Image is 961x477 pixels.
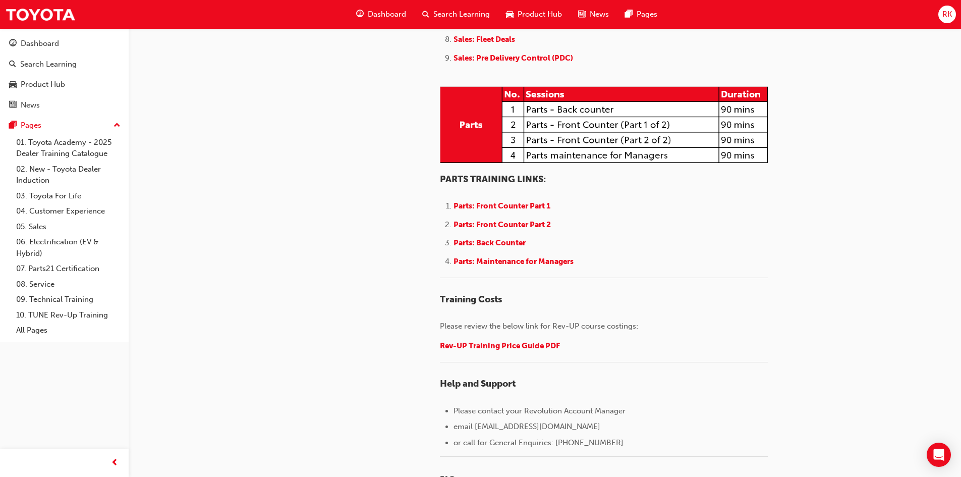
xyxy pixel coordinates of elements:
[433,9,490,20] span: Search Learning
[348,4,414,25] a: guage-iconDashboard
[12,162,125,188] a: 02. New - Toyota Dealer Induction
[20,59,77,70] div: Search Learning
[454,220,567,229] a: Parts: Front Counter Part 2
[12,323,125,338] a: All Pages
[498,4,570,25] a: car-iconProduct Hub
[942,9,952,20] span: RK
[454,406,626,415] span: Please contact your Revolution Account Manager
[9,80,17,89] span: car-icon
[12,203,125,219] a: 04. Customer Experience
[454,54,575,63] a: Sales: Pre Delivery Control (PDC)
[12,277,125,292] a: 08. Service
[570,4,617,25] a: news-iconNews
[590,9,609,20] span: News
[12,307,125,323] a: 10. TUNE Rev-Up Training
[368,9,406,20] span: Dashboard
[21,79,65,90] div: Product Hub
[938,6,956,23] button: RK
[454,438,624,447] span: or call for General Enquiries: [PHONE_NUMBER]
[454,201,550,210] span: Parts: Front Counter Part 1
[454,422,600,431] span: email [EMAIL_ADDRESS][DOMAIN_NAME]
[9,39,17,48] span: guage-icon
[454,54,573,63] span: Sales: Pre Delivery Control (PDC)
[12,234,125,261] a: 06. Electrification (EV & Hybrid)
[625,8,633,21] span: pages-icon
[422,8,429,21] span: search-icon
[454,238,526,247] span: Parts: Back Counter
[4,116,125,135] button: Pages
[454,257,574,266] span: Parts: Maintenance for Managers
[440,341,560,350] a: Rev-UP Training Price Guide PDF
[9,101,17,110] span: news-icon
[518,9,562,20] span: Product Hub
[927,443,951,467] div: Open Intercom Messenger
[12,219,125,235] a: 05. Sales
[12,135,125,162] a: 01. Toyota Academy - 2025 Dealer Training Catalogue
[4,55,125,74] a: Search Learning
[440,174,546,185] span: PARTS TRAINING LINKS:
[440,322,638,331] span: Please review the below link for Rev-UP course costings:
[454,35,526,44] a: Sales: Fleet Deals ​
[4,75,125,94] a: Product Hub
[21,38,59,49] div: Dashboard
[578,8,586,21] span: news-icon
[4,96,125,115] a: News
[454,238,534,247] a: Parts: Back Counter
[21,120,41,131] div: Pages
[506,8,514,21] span: car-icon
[4,32,125,116] button: DashboardSearch LearningProduct HubNews
[9,121,17,130] span: pages-icon
[21,99,40,111] div: News
[4,34,125,53] a: Dashboard
[414,4,498,25] a: search-iconSearch Learning
[637,9,657,20] span: Pages
[454,201,567,210] a: Parts: Front Counter Part 1
[111,457,119,469] span: prev-icon
[12,188,125,204] a: 03. Toyota For Life
[12,261,125,277] a: 07. Parts21 Certification
[114,119,121,132] span: up-icon
[454,257,583,266] a: Parts: Maintenance for Managers
[440,378,516,389] span: Help and Support
[356,8,364,21] span: guage-icon
[12,292,125,307] a: 09. Technical Training
[454,220,551,229] span: Parts: Front Counter Part 2
[617,4,665,25] a: pages-iconPages
[440,294,502,305] span: Training Costs
[9,60,16,69] span: search-icon
[5,3,76,26] img: Trak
